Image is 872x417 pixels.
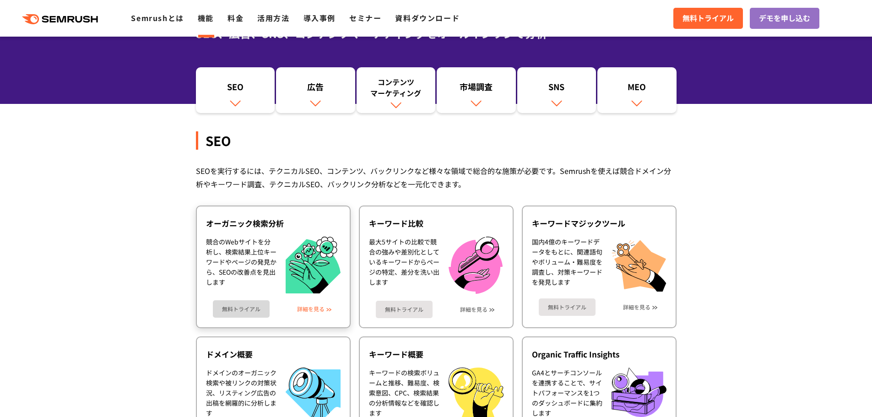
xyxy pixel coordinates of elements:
a: コンテンツマーケティング [357,67,436,113]
a: 詳細を見る [297,306,325,312]
div: Organic Traffic Insights [532,349,666,360]
div: キーワード概要 [369,349,504,360]
a: デモを申し込む [750,8,819,29]
a: 詳細を見る [623,304,650,310]
a: 無料トライアル [213,300,270,318]
div: MEO [602,81,672,97]
div: SEO [200,81,271,97]
div: オーガニック検索分析 [206,218,341,229]
a: 詳細を見る [460,306,487,313]
a: SEO [196,67,275,113]
div: キーワードマジックツール [532,218,666,229]
div: 最大5サイトの比較で競合の強みや差別化としているキーワードからページの特定、差分を洗い出します [369,237,439,294]
a: 導入事例 [303,12,336,23]
img: キーワードマジックツール [612,237,666,292]
a: セミナー [349,12,381,23]
div: 広告 [281,81,351,97]
span: デモを申し込む [759,12,810,24]
div: 競合のWebサイトを分析し、検索結果上位キーワードやページの発見から、SEOの改善点を見出します [206,237,276,294]
a: 広告 [276,67,355,113]
a: MEO [597,67,677,113]
div: コンテンツ マーケティング [361,76,431,98]
div: キーワード比較 [369,218,504,229]
div: ドメイン概要 [206,349,341,360]
div: 国内4億のキーワードデータをもとに、関連語句やボリューム・難易度を調査し、対策キーワードを発見します [532,237,602,292]
span: 無料トライアル [682,12,734,24]
div: SEO [196,131,677,150]
a: 市場調査 [437,67,516,113]
a: 活用方法 [257,12,289,23]
a: SNS [517,67,596,113]
img: オーガニック検索分析 [286,237,341,294]
a: 無料トライアル [376,301,433,318]
div: SNS [522,81,592,97]
a: 資料ダウンロード [395,12,460,23]
img: キーワード比較 [449,237,503,294]
a: 無料トライアル [673,8,743,29]
div: SEOを実行するには、テクニカルSEO、コンテンツ、バックリンクなど様々な領域で総合的な施策が必要です。Semrushを使えば競合ドメイン分析やキーワード調査、テクニカルSEO、バックリンク分析... [196,164,677,191]
a: 無料トライアル [539,298,596,316]
img: Organic Traffic Insights [612,368,666,417]
a: Semrushとは [131,12,184,23]
a: 機能 [198,12,214,23]
div: 市場調査 [441,81,511,97]
a: 料金 [227,12,244,23]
